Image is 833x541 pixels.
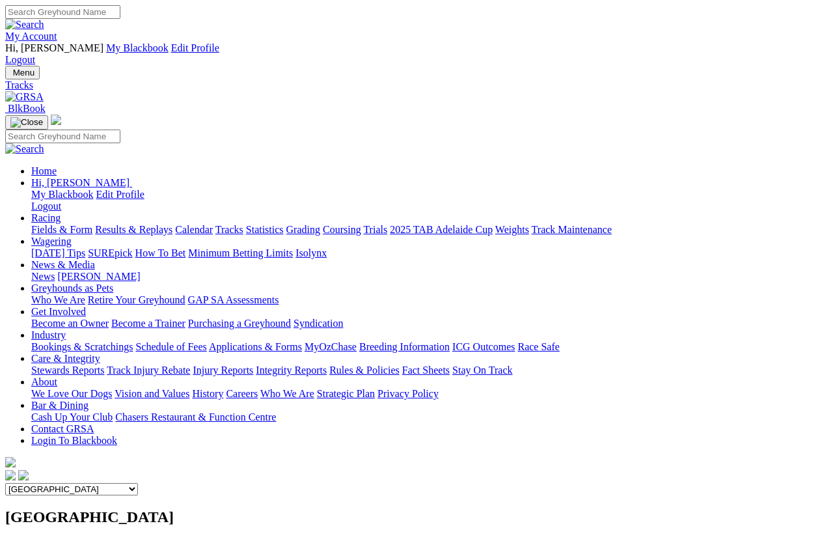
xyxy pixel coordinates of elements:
[5,115,48,130] button: Toggle navigation
[18,470,29,480] img: twitter.svg
[31,388,112,399] a: We Love Our Dogs
[106,42,169,53] a: My Blackbook
[188,294,279,305] a: GAP SA Assessments
[359,341,450,352] a: Breeding Information
[226,388,258,399] a: Careers
[171,42,219,53] a: Edit Profile
[5,103,46,114] a: BlkBook
[8,103,46,114] span: BlkBook
[31,411,828,423] div: Bar & Dining
[95,224,172,235] a: Results & Replays
[31,365,104,376] a: Stewards Reports
[390,224,493,235] a: 2025 TAB Adelaide Cup
[57,271,140,282] a: [PERSON_NAME]
[5,457,16,467] img: logo-grsa-white.png
[5,470,16,480] img: facebook.svg
[31,411,113,423] a: Cash Up Your Club
[246,224,284,235] a: Statistics
[256,365,327,376] a: Integrity Reports
[5,79,828,91] a: Tracks
[452,365,512,376] a: Stay On Track
[192,388,223,399] a: History
[286,224,320,235] a: Grading
[31,224,828,236] div: Racing
[107,365,190,376] a: Track Injury Rebate
[31,341,828,353] div: Industry
[31,212,61,223] a: Racing
[31,189,94,200] a: My Blackbook
[31,247,828,259] div: Wagering
[96,189,144,200] a: Edit Profile
[111,318,185,329] a: Become a Trainer
[31,318,828,329] div: Get Involved
[5,5,120,19] input: Search
[31,236,72,247] a: Wagering
[188,318,291,329] a: Purchasing a Greyhound
[31,400,89,411] a: Bar & Dining
[215,224,243,235] a: Tracks
[5,42,103,53] span: Hi, [PERSON_NAME]
[31,353,100,364] a: Care & Integrity
[402,365,450,376] a: Fact Sheets
[5,42,828,66] div: My Account
[31,283,113,294] a: Greyhounds as Pets
[31,388,828,400] div: About
[31,271,828,283] div: News & Media
[5,19,44,31] img: Search
[31,376,57,387] a: About
[88,294,185,305] a: Retire Your Greyhound
[193,365,253,376] a: Injury Reports
[31,189,828,212] div: Hi, [PERSON_NAME]
[31,177,130,188] span: Hi, [PERSON_NAME]
[5,91,44,103] img: GRSA
[532,224,612,235] a: Track Maintenance
[31,259,95,270] a: News & Media
[135,341,206,352] a: Schedule of Fees
[517,341,559,352] a: Race Safe
[188,247,293,258] a: Minimum Betting Limits
[31,271,55,282] a: News
[88,247,132,258] a: SUREpick
[363,224,387,235] a: Trials
[115,388,189,399] a: Vision and Values
[31,306,86,317] a: Get Involved
[10,117,43,128] img: Close
[495,224,529,235] a: Weights
[323,224,361,235] a: Coursing
[31,224,92,235] a: Fields & Form
[31,423,94,434] a: Contact GRSA
[329,365,400,376] a: Rules & Policies
[5,66,40,79] button: Toggle navigation
[135,247,186,258] a: How To Bet
[31,165,57,176] a: Home
[51,115,61,125] img: logo-grsa-white.png
[5,143,44,155] img: Search
[31,177,132,188] a: Hi, [PERSON_NAME]
[115,411,276,423] a: Chasers Restaurant & Function Centre
[31,318,109,329] a: Become an Owner
[13,68,34,77] span: Menu
[31,341,133,352] a: Bookings & Scratchings
[31,247,85,258] a: [DATE] Tips
[31,365,828,376] div: Care & Integrity
[31,201,61,212] a: Logout
[175,224,213,235] a: Calendar
[294,318,343,329] a: Syndication
[31,294,85,305] a: Who We Are
[209,341,302,352] a: Applications & Forms
[31,294,828,306] div: Greyhounds as Pets
[5,508,828,526] h2: [GEOGRAPHIC_DATA]
[377,388,439,399] a: Privacy Policy
[305,341,357,352] a: MyOzChase
[260,388,314,399] a: Who We Are
[5,130,120,143] input: Search
[317,388,375,399] a: Strategic Plan
[31,435,117,446] a: Login To Blackbook
[5,31,57,42] a: My Account
[295,247,327,258] a: Isolynx
[5,54,35,65] a: Logout
[31,329,66,340] a: Industry
[452,341,515,352] a: ICG Outcomes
